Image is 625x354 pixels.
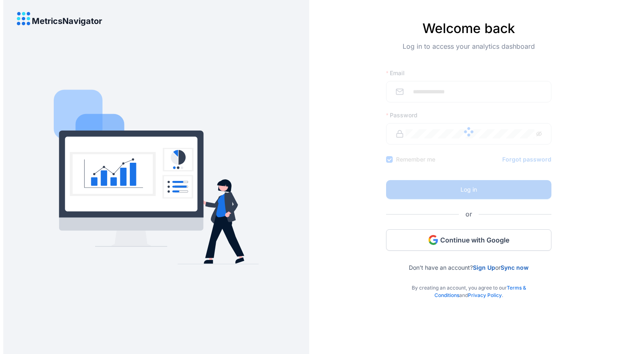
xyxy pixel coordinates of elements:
[473,264,495,271] a: Sign Up
[468,292,502,298] a: Privacy Policy
[386,271,551,299] div: By creating an account, you agree to our and .
[501,264,529,271] a: Sync now
[386,41,551,64] div: Log in to access your analytics dashboard
[386,229,551,251] button: Continue with Google
[32,17,102,26] h4: MetricsNavigator
[459,209,479,219] span: or
[386,251,551,271] div: Don’t have an account? or
[440,235,509,245] span: Continue with Google
[386,21,551,36] h4: Welcome back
